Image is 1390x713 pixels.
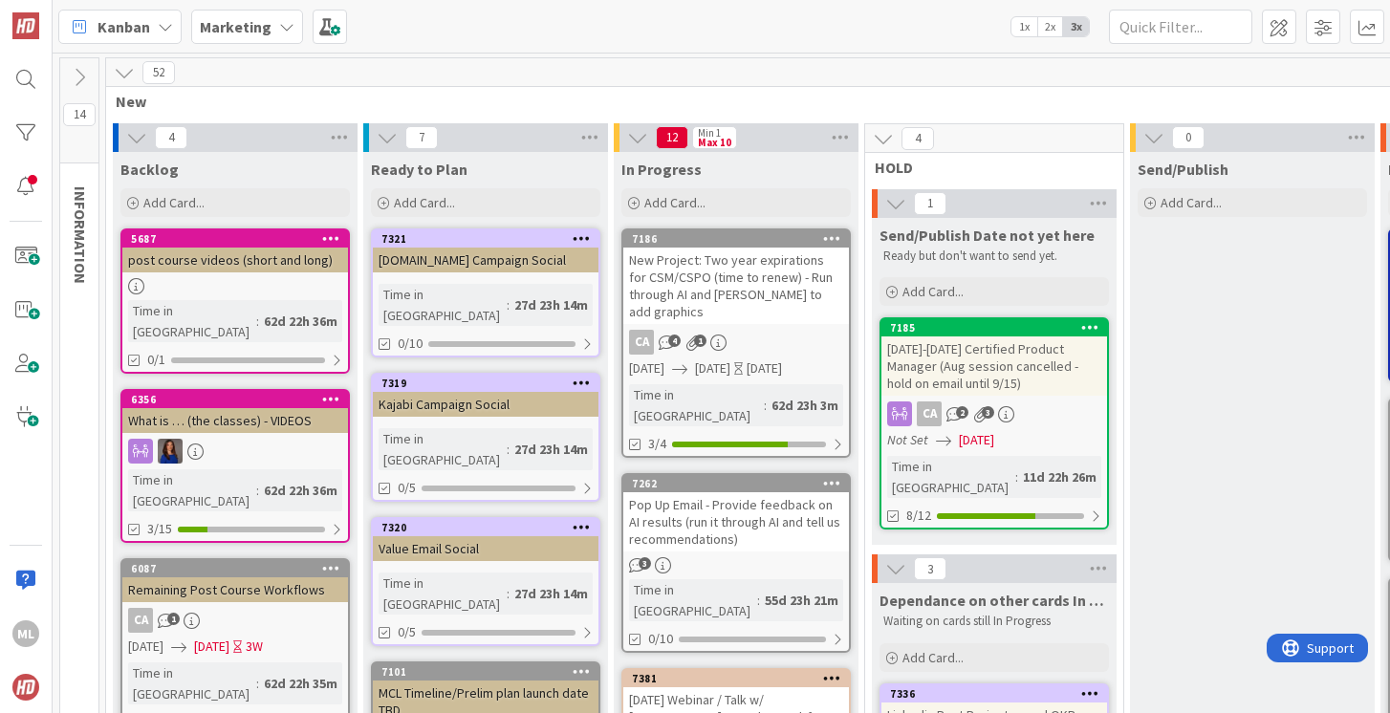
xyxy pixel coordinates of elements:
span: HOLD [875,158,1099,177]
span: [DATE] [959,430,994,450]
div: CA [629,330,654,355]
span: : [256,311,259,332]
div: 7319 [373,375,598,392]
div: [DATE]-[DATE] Certified Product Manager (Aug session cancelled - hold on email until 9/15) [881,336,1107,396]
span: [DATE] [629,358,664,378]
span: : [507,294,510,315]
a: 7186New Project: Two year expirations for CSM/CSPO (time to renew) - Run through AI and [PERSON_N... [621,228,851,458]
div: 6087 [131,562,348,575]
div: 5687post course videos (short and long) [122,230,348,272]
span: Support [40,3,87,26]
img: Visit kanbanzone.com [12,12,39,39]
div: 7186 [623,230,849,248]
span: Add Card... [143,194,205,211]
span: 3/4 [648,434,666,454]
div: 62d 22h 35m [259,673,342,694]
div: 7185 [881,319,1107,336]
div: 7262 [632,477,849,490]
span: Add Card... [644,194,706,211]
span: 3 [982,406,994,419]
a: 7262Pop Up Email - Provide feedback on AI results (run it through AI and tell us recommendations)... [621,473,851,653]
div: Time in [GEOGRAPHIC_DATA] [379,428,507,470]
span: 1 [914,192,946,215]
div: New Project: Two year expirations for CSM/CSPO (time to renew) - Run through AI and [PERSON_NAME]... [623,248,849,324]
div: Time in [GEOGRAPHIC_DATA] [128,662,256,704]
div: SL [122,439,348,464]
span: 1 [694,335,706,347]
div: 7185[DATE]-[DATE] Certified Product Manager (Aug session cancelled - hold on email until 9/15) [881,319,1107,396]
span: 2 [956,406,968,419]
div: 11d 22h 26m [1018,466,1101,487]
img: avatar [12,674,39,701]
div: 55d 23h 21m [760,590,843,611]
a: 5687post course videos (short and long)Time in [GEOGRAPHIC_DATA]:62d 22h 36m0/1 [120,228,350,374]
span: Send/Publish Date not yet here [880,226,1095,245]
a: 6356What is … (the classes) - VIDEOSSLTime in [GEOGRAPHIC_DATA]:62d 22h 36m3/15 [120,389,350,543]
div: 62d 22h 36m [259,480,342,501]
span: 8/12 [906,506,931,526]
div: [DATE] [747,358,782,378]
div: Time in [GEOGRAPHIC_DATA] [379,573,507,615]
div: 6356 [122,391,348,408]
span: Add Card... [902,283,964,300]
div: 7101 [373,663,598,681]
span: : [764,395,767,416]
div: 3W [246,637,263,657]
div: Kajabi Campaign Social [373,392,598,417]
span: : [507,583,510,604]
div: 7186 [632,232,849,246]
div: Min 1 [698,128,721,138]
div: 27d 23h 14m [510,439,593,460]
span: 3x [1063,17,1089,36]
span: Ready to Plan [371,160,467,179]
b: Marketing [200,17,271,36]
div: 7321[DOMAIN_NAME] Campaign Social [373,230,598,272]
span: [DATE] [194,637,229,657]
div: CA [122,608,348,633]
div: 62d 23h 3m [767,395,843,416]
div: Time in [GEOGRAPHIC_DATA] [379,284,507,326]
div: 7321 [373,230,598,248]
div: 7336 [890,687,1107,701]
a: 7185[DATE]-[DATE] Certified Product Manager (Aug session cancelled - hold on email until 9/15)CAN... [880,317,1109,529]
div: 7320 [373,519,598,536]
i: Not Set [887,431,928,448]
div: 7336 [881,685,1107,702]
span: 0/10 [648,629,673,649]
div: 7320 [381,521,598,534]
span: Add Card... [394,194,455,211]
span: In Progress [621,160,702,179]
span: 12 [656,126,688,149]
div: Pop Up Email - Provide feedback on AI results (run it through AI and tell us recommendations) [623,492,849,551]
span: : [1015,466,1018,487]
div: Time in [GEOGRAPHIC_DATA] [887,456,1015,498]
div: CA [881,401,1107,426]
div: 7262Pop Up Email - Provide feedback on AI results (run it through AI and tell us recommendations) [623,475,849,551]
span: Add Card... [1161,194,1222,211]
input: Quick Filter... [1109,10,1252,44]
div: 7381 [623,670,849,687]
span: 2x [1037,17,1063,36]
span: 3 [914,557,946,580]
div: 6087 [122,560,348,577]
div: CA [917,401,942,426]
div: 6087Remaining Post Course Workflows [122,560,348,602]
a: 7319Kajabi Campaign SocialTime in [GEOGRAPHIC_DATA]:27d 23h 14m0/5 [371,373,600,502]
span: 14 [63,103,96,126]
div: 7319Kajabi Campaign Social [373,375,598,417]
span: 0/10 [398,334,423,354]
div: 7321 [381,232,598,246]
div: 6356 [131,393,348,406]
div: 27d 23h 14m [510,294,593,315]
span: Add Card... [902,649,964,666]
div: Remaining Post Course Workflows [122,577,348,602]
span: 4 [155,126,187,149]
div: Time in [GEOGRAPHIC_DATA] [128,469,256,511]
div: What is … (the classes) - VIDEOS [122,408,348,433]
span: : [256,480,259,501]
div: 5687 [122,230,348,248]
div: post course videos (short and long) [122,248,348,272]
span: 0 [1172,126,1205,149]
span: Send/Publish [1138,160,1228,179]
p: Ready but don't want to send yet. [883,248,1105,264]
